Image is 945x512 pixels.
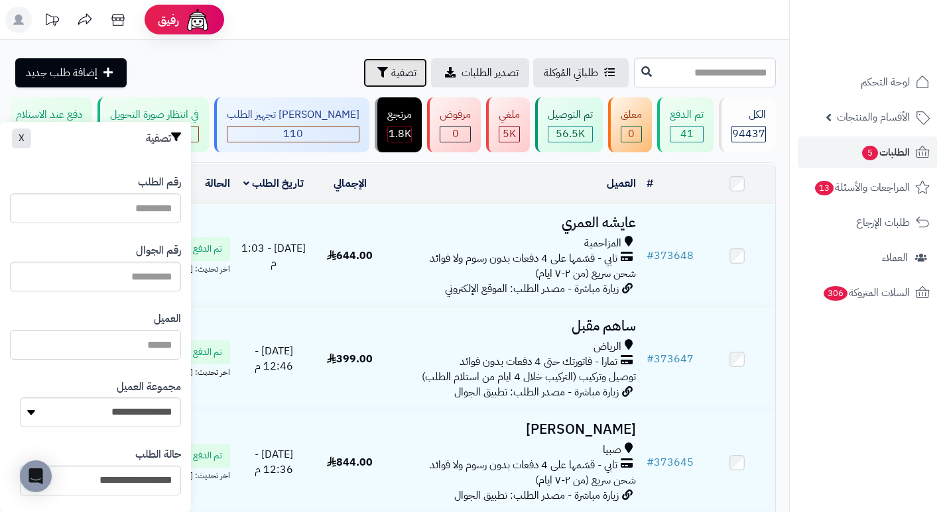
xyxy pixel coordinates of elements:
[603,442,621,458] span: صبيا
[393,319,636,334] h3: ساهم مقبل
[391,65,416,81] span: تصفية
[422,369,636,385] span: توصيل وتركيب (التركيب خلال 4 ايام من استلام الطلب)
[556,126,585,142] span: 56.5K
[454,487,619,503] span: زيارة مباشرة - مصدر الطلب: تطبيق الجوال
[117,380,181,395] label: مجموعة العميل
[680,126,694,142] span: 41
[548,127,592,142] div: 56503
[824,286,848,301] span: 306
[1,97,95,152] a: دفع عند الاستلام 0
[483,97,533,152] a: ملغي 5K
[110,107,199,123] div: في انتظار صورة التحويل
[535,266,636,282] span: شحن سريع (من ٢-٧ ايام)
[798,66,937,98] a: لوحة التحكم
[647,176,653,191] a: #
[535,472,636,488] span: شحن سريع (من ٢-٧ ايام)
[607,176,636,191] a: العميل
[798,207,937,238] a: طلبات الإرجاع
[26,65,97,81] span: إضافة طلب جديد
[454,384,619,400] span: زيارة مباشرة - مصدر الطلب: تطبيق الجوال
[393,215,636,230] h3: عايشه العمري
[212,97,372,152] a: [PERSON_NAME] تجهيز الطلب 110
[544,65,598,81] span: طلباتي المُوكلة
[255,446,293,478] span: [DATE] - 12:36 م
[716,97,779,152] a: الكل94437
[655,97,716,152] a: تم الدفع 41
[460,354,617,370] span: تمارا - فاتورتك حتى 4 دفعات بدون فوائد
[861,73,910,91] span: لوحة التحكم
[815,181,834,195] span: 13
[862,146,878,160] span: 5
[388,127,411,142] div: 1806
[798,242,937,274] a: العملاء
[445,281,619,297] span: زيارة مباشرة - مصدر الطلب: الموقع الإلكتروني
[594,339,621,354] span: الرياض
[503,126,516,142] span: 5K
[387,107,412,123] div: مرتجع
[138,175,181,190] label: رقم الطلب
[647,248,694,264] a: #373648
[822,283,910,302] span: السلات المتروكة
[95,97,212,152] a: في انتظار صورة التحويل 0
[158,12,179,28] span: رفيق
[430,251,617,266] span: تابي - قسّمها على 4 دفعات بدون رسوم ولا فوائد
[499,127,519,142] div: 4954
[389,126,411,142] span: 1.8K
[732,126,765,142] span: 94437
[241,240,306,272] span: [DATE] - 1:03 م
[393,422,636,437] h3: [PERSON_NAME]
[193,449,222,462] span: تم الدفع
[327,248,373,264] span: 644.00
[227,107,359,123] div: [PERSON_NAME] تجهيز الطلب
[731,107,766,123] div: الكل
[882,248,908,267] span: العملاء
[135,447,181,462] label: حالة الطلب
[431,58,529,87] a: تصدير الطلبات
[15,58,127,87] a: إضافة طلب جديد
[440,127,470,142] div: 0
[424,97,483,152] a: مرفوض 0
[16,107,82,123] div: دفع عند الاستلام
[255,343,293,374] span: [DATE] - 12:46 م
[146,132,181,145] h3: تصفية
[647,351,694,367] a: #373647
[647,454,694,470] a: #373645
[283,126,303,142] span: 110
[327,351,373,367] span: 399.00
[12,128,31,148] button: X
[548,107,593,123] div: تم التوصيل
[440,107,471,123] div: مرفوض
[798,172,937,203] a: المراجعات والأسئلة13
[533,97,605,152] a: تم التوصيل 56.5K
[372,97,424,152] a: مرتجع 1.8K
[462,65,519,81] span: تصدير الطلبات
[605,97,655,152] a: معلق 0
[327,454,373,470] span: 844.00
[193,346,222,359] span: تم الدفع
[621,127,641,142] div: 0
[363,58,427,87] button: تصفية
[334,176,367,191] a: الإجمالي
[647,351,654,367] span: #
[670,107,704,123] div: تم الدفع
[798,136,937,168] a: الطلبات5
[798,277,937,309] a: السلات المتروكة306
[861,143,910,162] span: الطلبات
[647,454,654,470] span: #
[533,58,629,87] a: طلباتي المُوكلة
[814,178,910,197] span: المراجعات والأسئلة
[20,460,52,492] div: Open Intercom Messenger
[430,458,617,473] span: تابي - قسّمها على 4 دفعات بدون رسوم ولا فوائد
[205,176,230,191] a: الحالة
[35,7,68,36] a: تحديثات المنصة
[628,126,635,142] span: 0
[855,34,932,62] img: logo-2.png
[243,176,304,191] a: تاريخ الطلب
[621,107,642,123] div: معلق
[584,236,621,251] span: المزاحمية
[856,213,910,232] span: طلبات الإرجاع
[452,126,459,142] span: 0
[19,131,25,145] span: X
[193,242,222,256] span: تم الدفع
[647,248,654,264] span: #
